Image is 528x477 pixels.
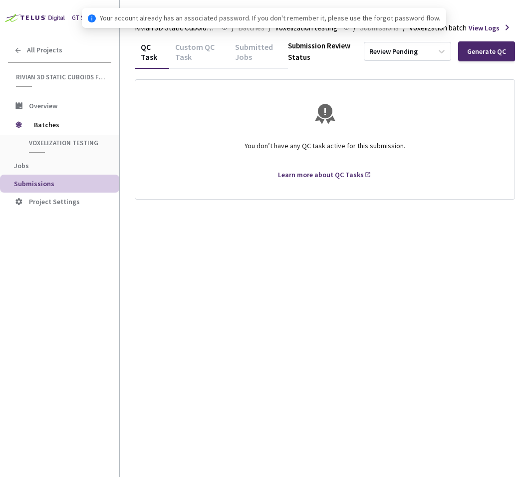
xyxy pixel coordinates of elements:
[288,40,358,63] div: Submission Review Status
[278,169,364,180] div: Learn more about QC Tasks
[29,139,103,147] span: Voxelization testing
[236,22,266,33] a: Batches
[135,42,169,69] div: QC Task
[14,161,29,170] span: Jobs
[14,179,54,188] span: Submissions
[29,101,57,110] span: Overview
[27,46,62,54] span: All Projects
[358,22,401,33] a: Submissions
[34,115,102,135] span: Batches
[469,22,500,33] span: View Logs
[88,14,96,22] span: info-circle
[229,42,288,69] div: Submitted Jobs
[147,132,503,169] div: You don’t have any QC task active for this submission.
[169,42,229,69] div: Custom QC Task
[72,13,98,23] div: GT Studio
[29,197,80,206] span: Project Settings
[369,47,418,56] div: Review Pending
[16,73,105,81] span: Rivian 3D Static Cuboids fixed[2024-25]
[467,47,506,55] div: Generate QC
[100,12,440,23] span: Your account already has an associated password. If you don't remember it, please use the forgot ...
